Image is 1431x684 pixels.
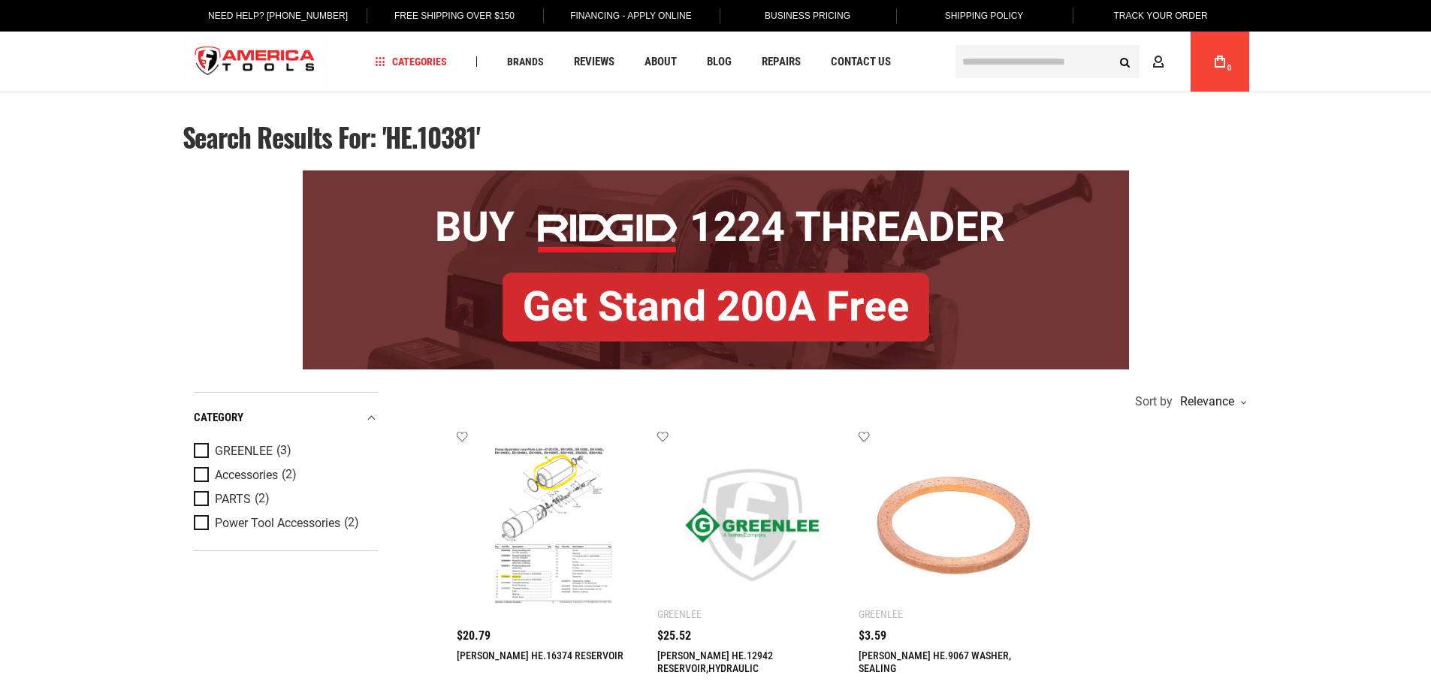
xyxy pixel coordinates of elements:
[945,11,1024,21] span: Shipping Policy
[194,515,374,532] a: Power Tool Accessories (2)
[276,444,291,457] span: (3)
[1206,32,1234,92] a: 0
[657,608,702,620] div: Greenlee
[344,517,359,529] span: (2)
[303,170,1129,369] img: BOGO: Buy RIDGID® 1224 Threader, Get Stand 200A Free!
[824,52,898,72] a: Contact Us
[183,34,328,90] img: America Tools
[215,517,340,530] span: Power Tool Accessories
[700,52,738,72] a: Blog
[657,649,773,674] a: [PERSON_NAME] HE.12942 RESERVOIR,HYDRAULIC
[762,56,801,68] span: Repairs
[574,56,614,68] span: Reviews
[215,493,251,506] span: PARTS
[1176,396,1245,408] div: Relevance
[457,649,623,661] a: [PERSON_NAME] HE.16374 RESERVOIR
[1227,64,1232,72] span: 0
[282,469,297,481] span: (2)
[859,608,903,620] div: Greenlee
[194,443,374,460] a: GREENLEE (3)
[831,56,891,68] span: Contact Us
[500,52,551,72] a: Brands
[368,52,454,72] a: Categories
[183,34,328,90] a: store logo
[672,445,832,605] img: GREENLEE HE.12942 RESERVOIR,HYDRAULIC
[255,493,270,505] span: (2)
[755,52,808,72] a: Repairs
[1135,396,1173,408] span: Sort by
[183,117,481,156] span: Search results for: 'HE.10381'
[194,408,378,428] div: category
[874,445,1034,605] img: GREENLEE HE.9067 WASHER, SEALING
[375,56,447,67] span: Categories
[859,649,1011,674] a: [PERSON_NAME] HE.9067 WASHER, SEALING
[215,444,273,458] span: GREENLEE
[567,52,621,72] a: Reviews
[472,445,632,605] img: GREENLEE HE.16374 RESERVOIR
[507,56,544,67] span: Brands
[638,52,684,72] a: About
[859,630,886,642] span: $3.59
[457,630,491,642] span: $20.79
[1111,47,1140,76] button: Search
[303,170,1129,182] a: BOGO: Buy RIDGID® 1224 Threader, Get Stand 200A Free!
[657,630,691,642] span: $25.52
[194,491,374,508] a: PARTS (2)
[645,56,677,68] span: About
[215,469,278,482] span: Accessories
[194,467,374,484] a: Accessories (2)
[194,392,378,551] div: Product Filters
[707,56,732,68] span: Blog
